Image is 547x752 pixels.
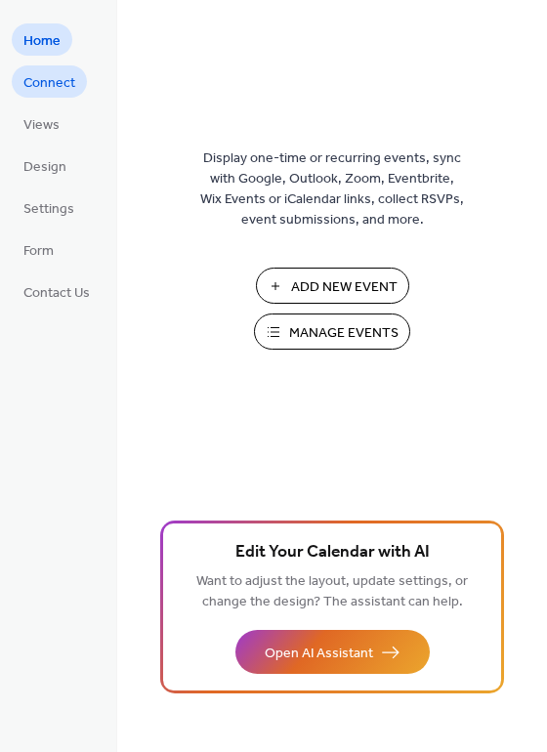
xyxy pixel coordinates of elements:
span: Display one-time or recurring events, sync with Google, Outlook, Zoom, Eventbrite, Wix Events or ... [200,148,464,230]
a: Form [12,233,65,266]
a: Contact Us [12,275,102,308]
a: Settings [12,191,86,224]
span: Want to adjust the layout, update settings, or change the design? The assistant can help. [196,568,468,615]
a: Design [12,149,78,182]
span: Design [23,157,66,178]
span: Home [23,31,61,52]
span: Form [23,241,54,262]
span: Add New Event [291,277,398,298]
button: Open AI Assistant [235,630,430,674]
span: Open AI Assistant [265,644,373,664]
span: Connect [23,73,75,94]
button: Manage Events [254,313,410,350]
span: Views [23,115,60,136]
span: Manage Events [289,323,399,344]
span: Settings [23,199,74,220]
button: Add New Event [256,268,409,304]
a: Connect [12,65,87,98]
span: Edit Your Calendar with AI [235,539,430,566]
a: Views [12,107,71,140]
span: Contact Us [23,283,90,304]
a: Home [12,23,72,56]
